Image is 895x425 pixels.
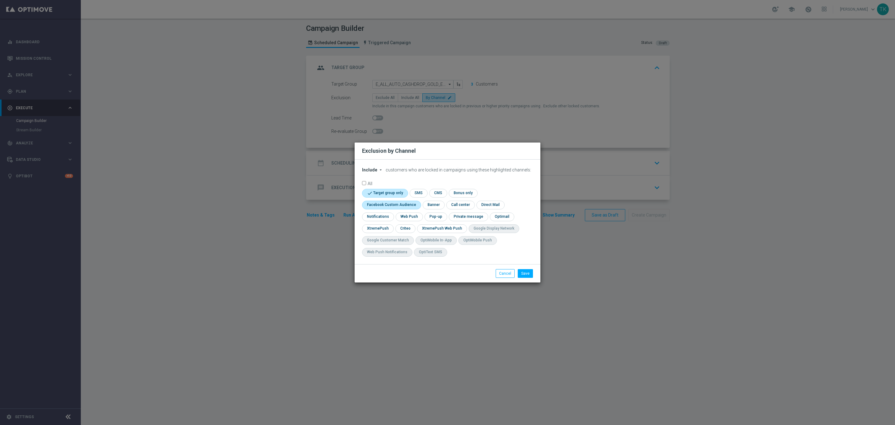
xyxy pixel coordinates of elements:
div: customers who are locked in campaigns using these highlighted channels: [362,167,533,173]
div: Google Customer Match [367,238,409,243]
div: Google Display Network [474,226,514,231]
div: OptiMobile Push [463,238,492,243]
button: Save [518,269,533,278]
h2: Exclusion by Channel [362,147,416,155]
button: Include arrow_drop_down [362,167,385,173]
div: OptiMobile In-App [420,238,452,243]
button: Cancel [496,269,515,278]
i: arrow_drop_down [378,167,383,172]
div: OptiText SMS [419,250,442,255]
label: All [368,181,372,185]
div: Web Push Notifications [367,250,407,255]
span: Include [362,167,377,172]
